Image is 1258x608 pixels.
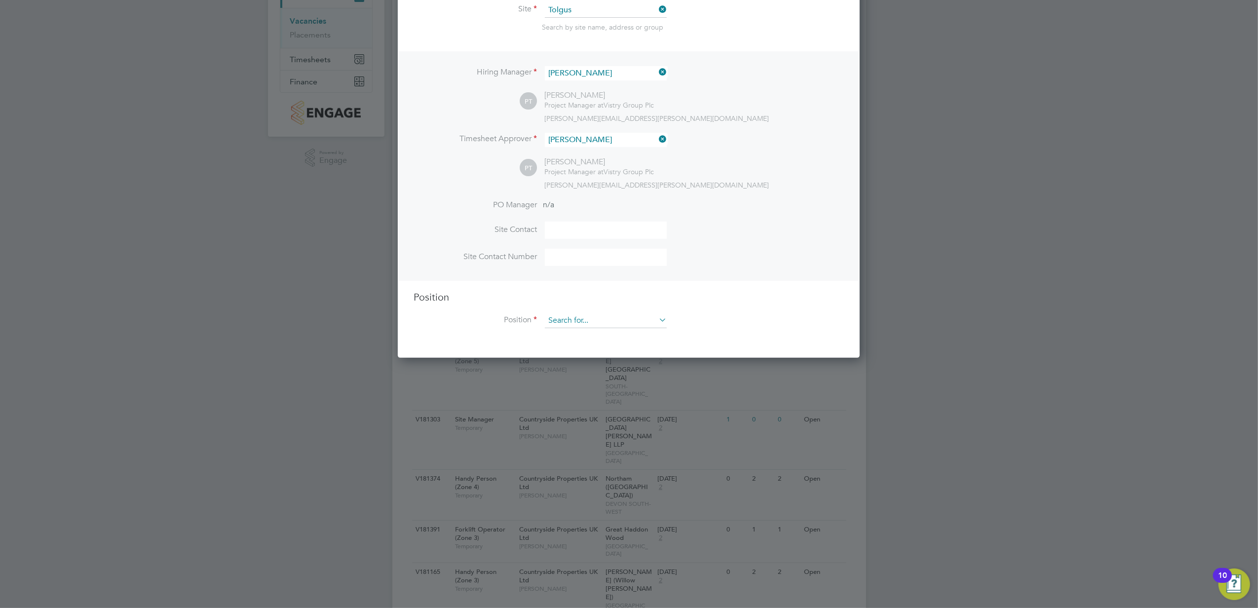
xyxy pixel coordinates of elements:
[544,114,769,123] span: [PERSON_NAME][EMAIL_ADDRESS][PERSON_NAME][DOMAIN_NAME]
[414,291,844,304] h3: Position
[544,167,654,176] div: Vistry Group Plc
[414,134,537,144] label: Timesheet Approver
[545,66,667,80] input: Search for...
[414,315,537,325] label: Position
[544,101,654,110] div: Vistry Group Plc
[520,159,537,177] span: PT
[414,4,537,14] label: Site
[544,157,654,167] div: [PERSON_NAME]
[544,101,604,110] span: Project Manager at
[544,167,604,176] span: Project Manager at
[414,225,537,235] label: Site Contact
[414,252,537,262] label: Site Contact Number
[544,181,769,190] span: [PERSON_NAME][EMAIL_ADDRESS][PERSON_NAME][DOMAIN_NAME]
[520,93,537,110] span: PT
[414,200,537,210] label: PO Manager
[414,67,537,77] label: Hiring Manager
[1219,569,1250,600] button: Open Resource Center, 10 new notifications
[543,200,554,210] span: n/a
[544,90,654,101] div: [PERSON_NAME]
[545,133,667,147] input: Search for...
[545,3,667,18] input: Search for...
[542,23,663,32] span: Search by site name, address or group
[1218,575,1227,588] div: 10
[545,313,667,328] input: Search for...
